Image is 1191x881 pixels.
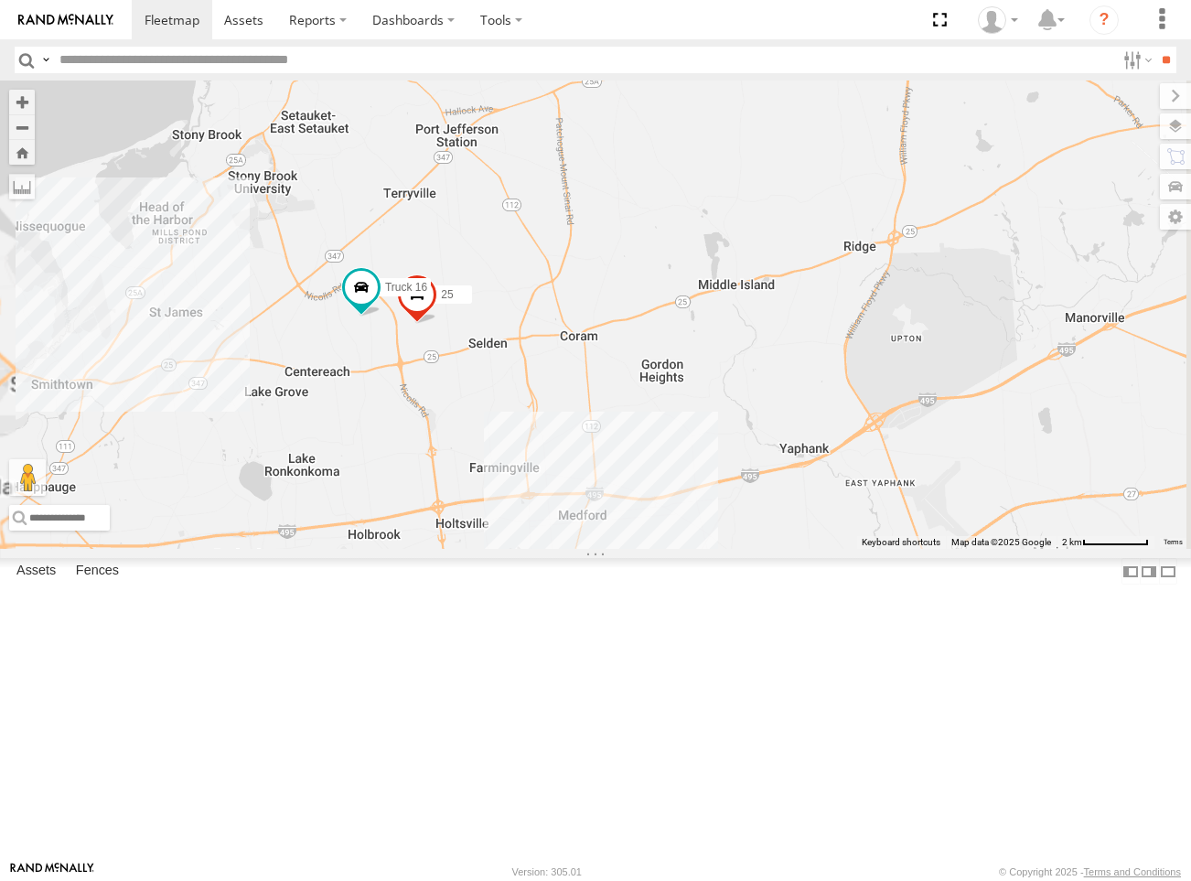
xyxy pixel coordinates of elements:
[1057,536,1154,549] button: Map Scale: 2 km per 69 pixels
[971,6,1025,34] div: Barbara Muller
[9,140,35,165] button: Zoom Home
[9,90,35,114] button: Zoom in
[38,47,53,73] label: Search Query
[1089,5,1119,35] i: ?
[67,559,128,585] label: Fences
[1159,558,1177,585] label: Hide Summary Table
[9,174,35,199] label: Measure
[512,866,582,877] div: Version: 305.01
[1062,537,1082,547] span: 2 km
[1084,866,1181,877] a: Terms and Conditions
[9,459,46,496] button: Drag Pegman onto the map to open Street View
[385,281,427,294] span: Truck 16
[862,536,940,549] button: Keyboard shortcuts
[1164,538,1183,545] a: Terms
[999,866,1181,877] div: © Copyright 2025 -
[7,559,65,585] label: Assets
[951,537,1051,547] span: Map data ©2025 Google
[9,114,35,140] button: Zoom out
[1116,47,1155,73] label: Search Filter Options
[1121,558,1140,585] label: Dock Summary Table to the Left
[10,863,94,881] a: Visit our Website
[1140,558,1158,585] label: Dock Summary Table to the Right
[1160,204,1191,230] label: Map Settings
[441,288,453,301] span: 25
[18,14,113,27] img: rand-logo.svg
